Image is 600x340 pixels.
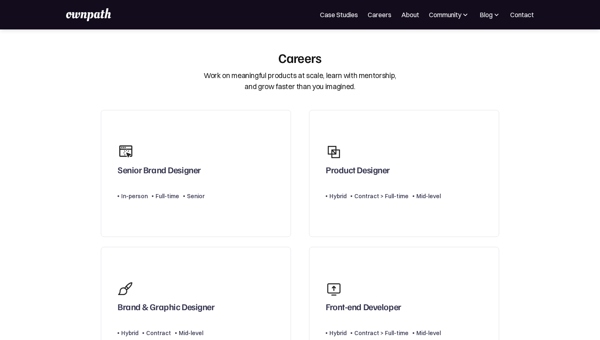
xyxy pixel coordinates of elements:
div: Hybrid [329,191,347,201]
a: Careers [368,10,391,20]
div: Work on meaningful products at scale, learn with mentorship, and grow faster than you imagined. [204,70,396,92]
div: Careers [278,50,322,65]
a: About [401,10,419,20]
div: Community [429,10,461,20]
a: Contact [510,10,534,20]
div: Product Designer [326,164,390,179]
a: Product DesignerHybridContract > Full-timeMid-level [309,110,499,237]
div: Senior [187,191,204,201]
div: Front-end Developer [326,301,401,316]
div: Mid-level [416,328,441,338]
div: Hybrid [121,328,138,338]
div: Contract [146,328,171,338]
div: Mid-level [416,191,441,201]
div: Mid-level [179,328,203,338]
div: Contract > Full-time [354,328,409,338]
div: In-person [121,191,148,201]
div: Community [429,10,469,20]
div: Hybrid [329,328,347,338]
a: Senior Brand DesignerIn-personFull-timeSenior [101,110,291,237]
a: Case Studies [320,10,358,20]
div: Full-time [156,191,179,201]
div: Senior Brand Designer [118,164,201,179]
div: Brand & Graphic Designer [118,301,214,316]
div: Blog [479,10,500,20]
div: Blog [480,10,493,20]
div: Contract > Full-time [354,191,409,201]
